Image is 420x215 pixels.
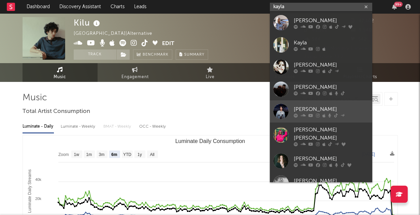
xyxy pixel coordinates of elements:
[23,107,90,116] span: Total Artist Consumption
[270,3,372,11] input: Search for artists
[248,63,323,82] a: Audience
[61,121,97,132] div: Luminate - Weekly
[23,63,98,82] a: Music
[294,126,369,142] div: [PERSON_NAME] [PERSON_NAME]
[270,78,372,100] a: [PERSON_NAME]
[27,169,32,213] text: Luminate Daily Streams
[175,138,245,144] text: Luminate Daily Consumption
[137,152,142,157] text: 1y
[74,49,116,60] button: Track
[123,152,131,157] text: YTD
[294,155,369,163] div: [PERSON_NAME]
[176,49,208,60] button: Summary
[394,2,403,7] div: 99 +
[139,121,166,132] div: OCC - Weekly
[294,177,369,185] div: [PERSON_NAME]
[74,30,160,38] div: [GEOGRAPHIC_DATA] | Alternative
[173,63,248,82] a: Live
[184,53,204,57] span: Summary
[294,61,369,69] div: [PERSON_NAME]
[270,100,372,123] a: [PERSON_NAME]
[86,152,92,157] text: 1m
[206,73,215,81] span: Live
[35,197,41,201] text: 20k
[270,150,372,172] a: [PERSON_NAME]
[74,17,102,28] div: Kilu
[270,56,372,78] a: [PERSON_NAME]
[270,34,372,56] a: Kayla
[294,83,369,91] div: [PERSON_NAME]
[270,12,372,34] a: [PERSON_NAME]
[98,63,173,82] a: Engagement
[294,39,369,47] div: Kayla
[270,123,372,150] a: [PERSON_NAME] [PERSON_NAME]
[23,121,54,132] div: Luminate - Daily
[392,4,397,10] button: 99+
[35,177,41,182] text: 40k
[294,16,369,25] div: [PERSON_NAME]
[162,40,174,48] button: Edit
[111,152,117,157] text: 6m
[121,73,149,81] span: Engagement
[133,49,172,60] a: Benchmark
[58,152,69,157] text: Zoom
[270,172,372,194] a: [PERSON_NAME]
[294,105,369,113] div: [PERSON_NAME]
[143,51,169,59] span: Benchmark
[150,152,154,157] text: All
[74,152,79,157] text: 1w
[99,152,104,157] text: 3m
[54,73,66,81] span: Music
